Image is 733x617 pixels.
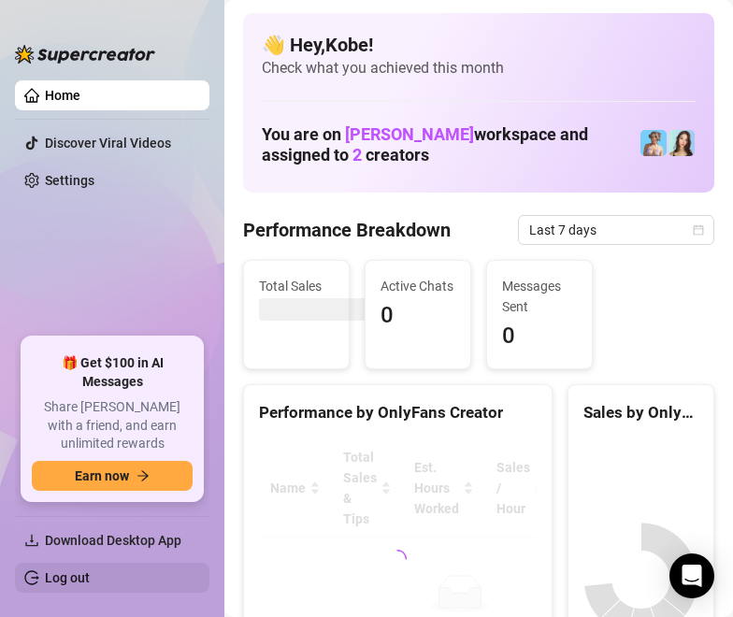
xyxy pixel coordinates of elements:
span: Last 7 days [529,216,703,244]
a: Discover Viral Videos [45,136,171,151]
div: Open Intercom Messenger [669,553,714,598]
span: [PERSON_NAME] [345,124,474,144]
a: Log out [45,570,90,585]
span: Earn now [75,468,129,483]
a: Home [45,88,80,103]
img: Amelia [668,130,695,156]
span: 0 [381,298,455,334]
img: logo-BBDzfeDw.svg [15,45,155,64]
span: Active Chats [381,276,455,296]
span: Check what you achieved this month [262,58,696,79]
span: 0 [502,319,577,354]
span: calendar [693,224,704,236]
div: Performance by OnlyFans Creator [259,400,537,425]
img: Vanessa [640,130,667,156]
a: Settings [45,173,94,188]
h1: You are on workspace and assigned to creators [262,124,640,165]
span: loading [386,548,409,570]
span: Total Sales [259,276,334,296]
span: Download Desktop App [45,533,181,548]
span: 🎁 Get $100 in AI Messages [32,354,193,391]
span: arrow-right [137,469,150,482]
span: Share [PERSON_NAME] with a friend, and earn unlimited rewards [32,398,193,453]
div: Sales by OnlyFans Creator [583,400,698,425]
span: download [24,533,39,548]
h4: Performance Breakdown [243,217,451,243]
button: Earn nowarrow-right [32,461,193,491]
h4: 👋 Hey, Kobe ! [262,32,696,58]
span: Messages Sent [502,276,577,317]
span: 2 [352,145,362,165]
